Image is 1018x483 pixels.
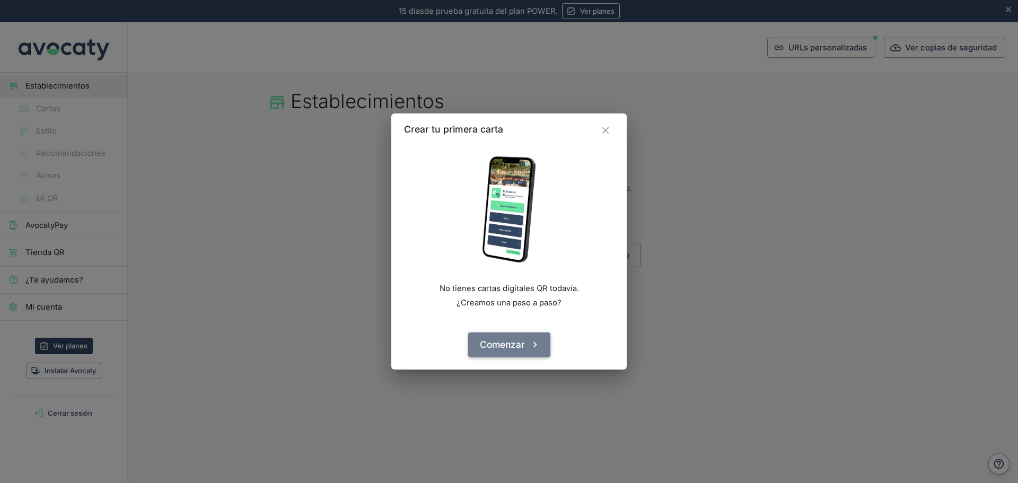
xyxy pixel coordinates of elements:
a: Comenzar [468,332,550,357]
p: ¿Creamos una paso a paso? [457,297,561,309]
img: Vista previa en teléfono del menú del restaurante El Botánico [456,156,562,262]
button: Cerrar [597,122,614,139]
p: No tienes cartas digitales QR todavía. [440,283,579,294]
h2: Crear tu primera carta [404,122,503,137]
